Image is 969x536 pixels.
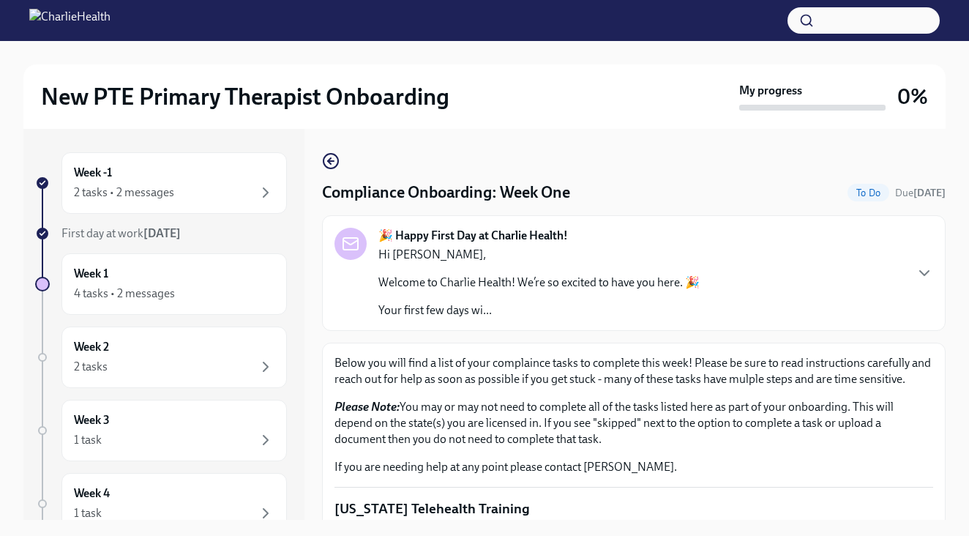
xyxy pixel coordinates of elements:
[35,253,287,315] a: Week 14 tasks • 2 messages
[74,266,108,282] h6: Week 1
[913,187,946,199] strong: [DATE]
[29,9,111,32] img: CharlieHealth
[41,82,449,111] h2: New PTE Primary Therapist Onboarding
[895,187,946,199] span: Due
[334,499,933,518] p: [US_STATE] Telehealth Training
[378,302,700,319] p: Your first few days wi...
[848,187,889,198] span: To Do
[74,412,110,428] h6: Week 3
[35,152,287,214] a: Week -12 tasks • 2 messages
[378,275,700,291] p: Welcome to Charlie Health! We’re so excited to have you here. 🎉
[334,355,933,387] p: Below you will find a list of your complaince tasks to complete this week! Please be sure to read...
[143,226,181,240] strong: [DATE]
[74,165,112,181] h6: Week -1
[334,400,400,414] strong: Please Note:
[895,186,946,200] span: September 20th, 2025 07:00
[74,432,102,448] div: 1 task
[35,327,287,388] a: Week 22 tasks
[74,505,102,521] div: 1 task
[897,83,928,110] h3: 0%
[334,459,933,475] p: If you are needing help at any point please contact [PERSON_NAME].
[378,228,568,244] strong: 🎉 Happy First Day at Charlie Health!
[61,226,181,240] span: First day at work
[35,400,287,461] a: Week 31 task
[74,286,175,302] div: 4 tasks • 2 messages
[322,182,570,204] h4: Compliance Onboarding: Week One
[74,485,110,502] h6: Week 4
[74,359,108,375] div: 2 tasks
[35,473,287,535] a: Week 41 task
[378,247,700,263] p: Hi [PERSON_NAME],
[334,399,933,447] p: You may or may not need to complete all of the tasks listed here as part of your onboarding. This...
[739,83,802,99] strong: My progress
[35,226,287,242] a: First day at work[DATE]
[74,339,109,355] h6: Week 2
[74,185,174,201] div: 2 tasks • 2 messages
